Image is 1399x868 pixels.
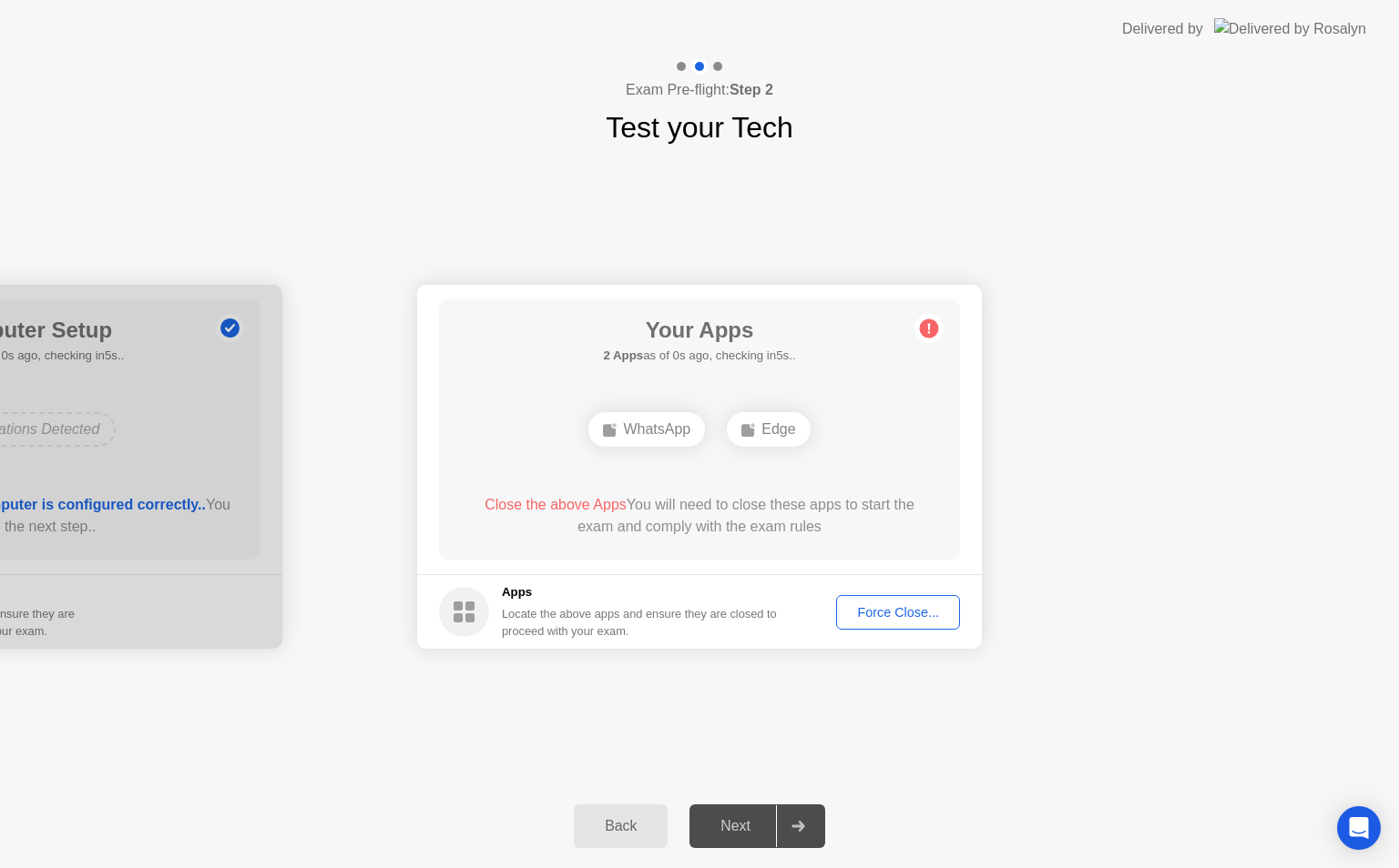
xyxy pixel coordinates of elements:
[579,818,662,834] div: Back
[1122,18,1203,40] div: Delivered by
[603,348,643,362] b: 2 Apps
[603,314,795,347] h1: Your Apps
[502,605,778,640] div: Locate the above apps and ensure they are closed to proceed with your exam.
[606,106,793,149] h1: Test your Tech
[465,494,934,538] div: You will need to close these apps to start the exam and comply with the exam rules
[695,818,776,834] div: Next
[603,347,795,365] h5: as of 0s ago, checking in5s..
[836,595,960,630] button: Force Close...
[485,497,627,512] span: Close the above Apps
[574,804,668,848] button: Back
[730,82,773,97] b: Step 2
[842,605,954,620] div: Force Close...
[1337,806,1381,850] div: Open Intercom Messenger
[1214,18,1366,39] img: Delivered by Rosalyn
[727,412,810,447] div: Edge
[588,412,705,447] div: WhatsApp
[502,583,778,601] h5: Apps
[626,79,773,101] h4: Exam Pre-flight:
[689,804,825,848] button: Next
